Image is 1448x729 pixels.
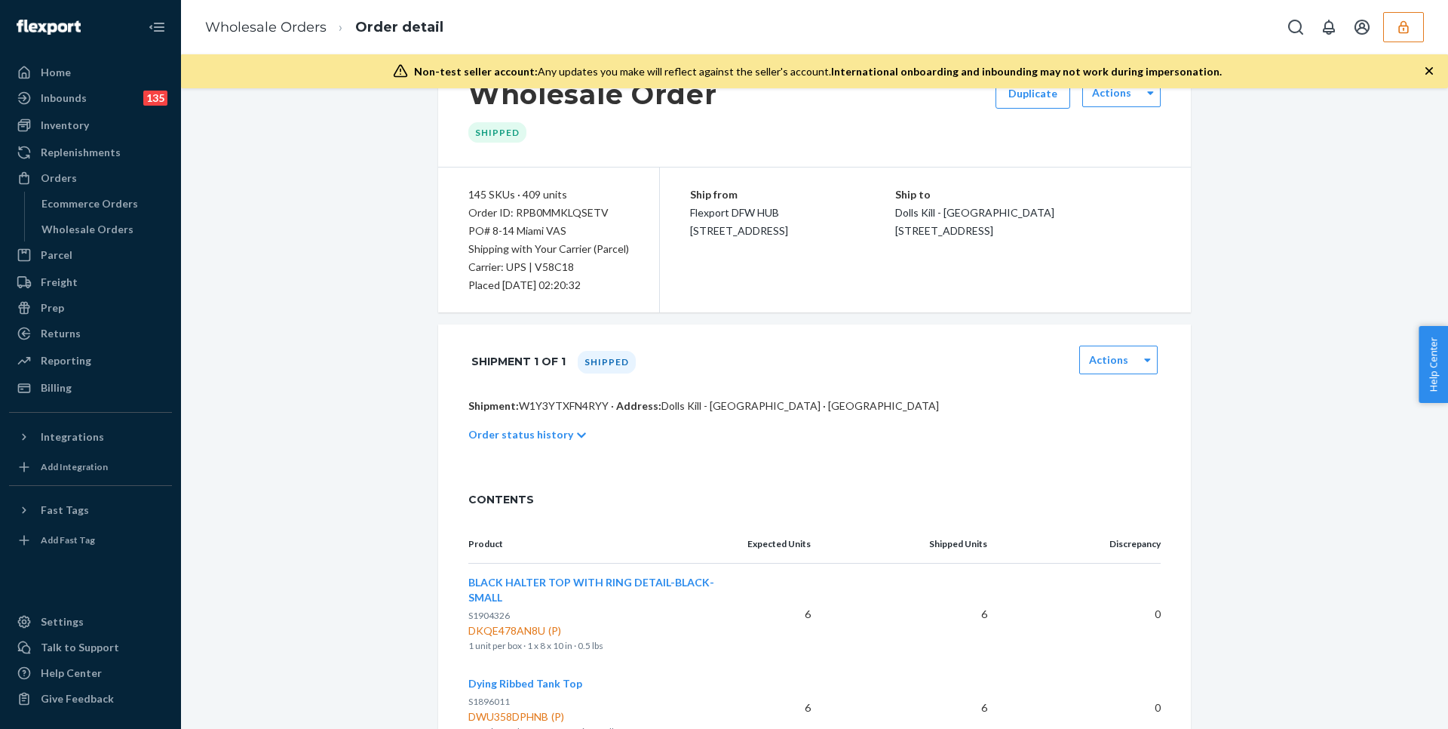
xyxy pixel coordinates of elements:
div: Add Fast Tag [41,534,95,546]
div: Any updates you make will reflect against the seller's account. [414,64,1222,79]
div: Replenishments [41,145,121,160]
div: 135 [143,91,167,106]
p: Order status history [468,427,573,442]
span: International onboarding and inbounding may not work during impersonation. [831,65,1222,78]
p: 0 [1011,607,1161,622]
ol: breadcrumbs [193,5,456,50]
p: Ship from [690,186,895,204]
p: 6 [747,607,811,622]
button: Open notifications [1314,12,1344,42]
a: Settings [9,610,172,634]
button: Integrations [9,425,172,449]
span: Shipment: [468,399,519,412]
span: Non-test seller account: [414,65,538,78]
div: Reporting [41,353,91,368]
div: Shipped [468,122,526,143]
a: Order detail [355,19,443,35]
img: Flexport logo [17,20,81,35]
p: 6 [747,700,811,715]
a: Home [9,60,172,85]
a: Wholesale Orders [205,19,327,35]
p: Discrepancy [1011,537,1161,551]
button: Give Feedback [9,687,172,711]
p: Ship to [895,186,1161,204]
p: 6 [835,700,987,715]
div: Fast Tags [41,503,89,518]
p: 6 [835,607,987,622]
div: Shipped [578,351,636,374]
div: Inventory [41,118,89,133]
p: Carrier: UPS | V58C18 [468,258,629,276]
div: 145 SKUs · 409 units [468,186,629,204]
a: Prep [9,296,172,320]
label: Actions [1089,352,1128,368]
div: Give Feedback [41,691,114,706]
a: Add Integration [9,455,172,479]
p: W1Y3YTXFN4RYY · Dolls Kill - [GEOGRAPHIC_DATA] · [GEOGRAPHIC_DATA] [468,398,1161,414]
div: (P) [545,623,564,638]
button: Duplicate [995,78,1070,109]
h1: Wholesale Order [468,78,717,110]
div: Settings [41,614,84,629]
button: Close Navigation [142,12,172,42]
div: Billing [41,380,72,395]
p: 0 [1011,700,1161,715]
a: Ecommerce Orders [34,192,173,216]
div: Ecommerce Orders [41,196,138,211]
div: Parcel [41,248,72,263]
label: Actions [1092,85,1131,100]
a: Freight [9,270,172,294]
span: DKQE478AN8U [468,623,723,638]
a: Add Fast Tag [9,528,172,552]
a: Help Center [9,661,172,685]
div: Talk to Support [41,640,119,655]
a: Replenishments [9,140,172,165]
div: Prep [41,300,64,315]
span: S1896011 [468,696,510,707]
button: Open Search Box [1281,12,1311,42]
button: Fast Tags [9,498,172,522]
p: Shipped Units [835,537,987,551]
div: PO# 8-14 Miami VAS [468,222,629,240]
button: Open account menu [1347,12,1377,42]
div: Integrations [41,429,104,444]
h1: Shipment 1 of 1 [471,346,566,377]
span: CONTENTS [468,492,1161,507]
p: Product [468,537,723,551]
button: Help Center [1419,326,1448,403]
div: Add Integration [41,460,108,473]
a: Returns [9,321,172,346]
div: Returns [41,326,81,341]
a: Inventory [9,113,172,137]
a: Parcel [9,243,172,267]
span: Dying Ribbed Tank Top [468,677,582,690]
div: Freight [41,275,78,290]
span: Flexport DFW HUB [STREET_ADDRESS] [690,206,788,237]
span: BLACK HALTER TOP WITH RING DETAIL-BLACK-SMALL [468,576,714,604]
p: Expected Units [747,537,811,551]
div: Placed [DATE] 02:20:32 [468,276,629,294]
a: Inbounds135 [9,86,172,110]
div: (P) [548,709,567,724]
a: Wholesale Orders [34,217,173,241]
div: Orders [41,171,77,186]
p: 1 unit per box · 1 x 8 x 10 in · 0.5 lbs [468,638,723,654]
span: Dolls Kill - [GEOGRAPHIC_DATA] [STREET_ADDRESS] [895,206,1054,237]
div: Order ID: RPB0MMKLQSETV [468,204,629,222]
span: Address: [616,399,661,412]
button: Dying Ribbed Tank Top [468,676,582,691]
a: Orders [9,166,172,190]
span: DWU358DPHNB [468,709,723,724]
span: S1904326 [468,610,510,621]
div: Wholesale Orders [41,222,133,237]
div: Help Center [41,666,102,681]
a: Billing [9,376,172,400]
div: Home [41,65,71,80]
a: Talk to Support [9,635,172,660]
p: Shipping with Your Carrier (Parcel) [468,240,629,258]
button: BLACK HALTER TOP WITH RING DETAIL-BLACK-SMALL [468,575,723,605]
div: Inbounds [41,91,87,106]
a: Reporting [9,349,172,373]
